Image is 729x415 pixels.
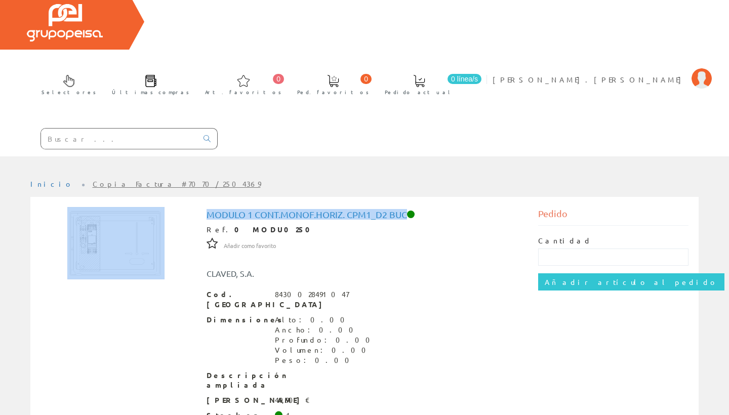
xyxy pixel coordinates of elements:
span: 0 [273,74,284,84]
a: Inicio [30,179,73,188]
span: 0 línea/s [448,74,481,84]
a: [PERSON_NAME].[PERSON_NAME] [493,66,712,76]
img: Grupo Peisa [27,4,103,41]
span: Selectores [42,87,96,97]
div: 49,90 € [275,395,310,405]
span: Últimas compras [112,87,189,97]
strong: 0 MODU0250 [234,225,317,234]
span: Pedido actual [385,87,454,97]
div: Pedido [538,207,689,226]
span: Cod. [GEOGRAPHIC_DATA] [207,289,267,310]
h1: Modulo 1 Cont.monof.horiz. Cpm1_d2 Buc [207,210,523,220]
a: Selectores [31,66,101,101]
span: 0 [360,74,372,84]
div: Profundo: 0.00 [275,335,376,345]
span: Ped. favoritos [297,87,369,97]
span: Dimensiones [207,315,267,325]
a: Últimas compras [102,66,194,101]
div: CLAVED, S.A. [199,268,392,279]
span: [PERSON_NAME] [207,395,267,405]
a: Copia Factura #7070/2504369 [93,179,261,188]
div: Alto: 0.00 [275,315,376,325]
input: Añadir artículo al pedido [538,273,724,290]
input: Buscar ... [41,129,197,149]
span: [PERSON_NAME].[PERSON_NAME] [493,74,686,85]
div: 8430028491047 [275,289,349,300]
div: Ref. [207,225,523,235]
label: Cantidad [538,236,592,246]
a: Añadir como favorito [224,240,276,250]
img: Foto artículo Modulo 1 Cont.monof.horiz. Cpm1_d2 Buc (192x143.24764890282) [67,207,165,279]
div: Volumen: 0.00 [275,345,376,355]
span: Añadir como favorito [224,242,276,250]
div: Peso: 0.00 [275,355,376,365]
span: Art. favoritos [205,87,281,97]
span: Descripción ampliada [207,370,267,391]
div: Ancho: 0.00 [275,325,376,335]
